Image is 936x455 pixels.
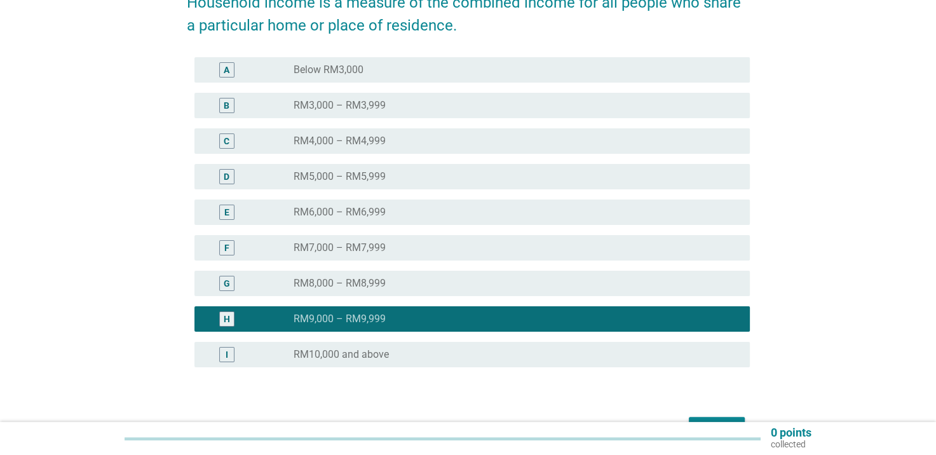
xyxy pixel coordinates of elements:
label: RM3,000 – RM3,999 [294,99,386,112]
p: collected [771,438,811,450]
label: RM5,000 – RM5,999 [294,170,386,183]
div: E [224,206,229,219]
label: RM8,000 – RM8,999 [294,277,386,290]
button: Next [689,417,745,440]
p: 0 points [771,427,811,438]
div: C [224,135,229,148]
label: RM10,000 and above [294,348,389,361]
label: RM4,000 – RM4,999 [294,135,386,147]
div: B [224,99,229,112]
label: Below RM3,000 [294,64,363,76]
div: I [226,348,228,362]
div: Next [699,421,735,436]
div: F [224,241,229,255]
div: D [224,170,229,184]
label: RM7,000 – RM7,999 [294,241,386,254]
div: A [224,64,229,77]
label: RM9,000 – RM9,999 [294,313,386,325]
div: H [224,313,230,326]
label: RM6,000 – RM6,999 [294,206,386,219]
div: G [224,277,230,290]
